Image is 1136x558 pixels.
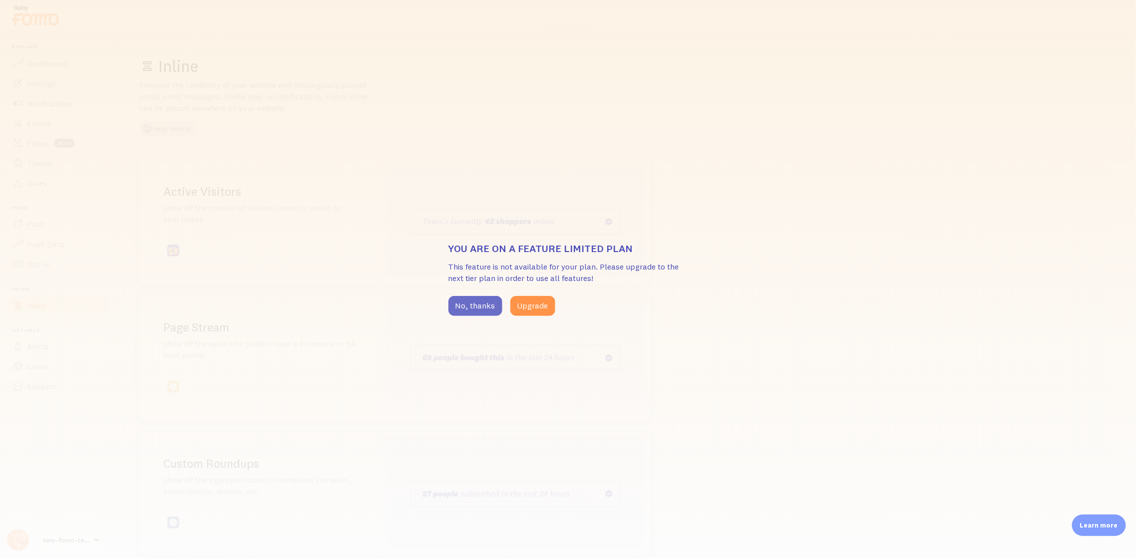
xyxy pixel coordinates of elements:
[448,261,688,284] p: This feature is not available for your plan. Please upgrade to the next tier plan in order to use...
[510,296,555,316] button: Upgrade
[448,296,502,316] button: No, thanks
[1072,515,1126,536] div: Learn more
[1080,521,1118,530] p: Learn more
[448,242,688,255] h3: You are on a feature limited plan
